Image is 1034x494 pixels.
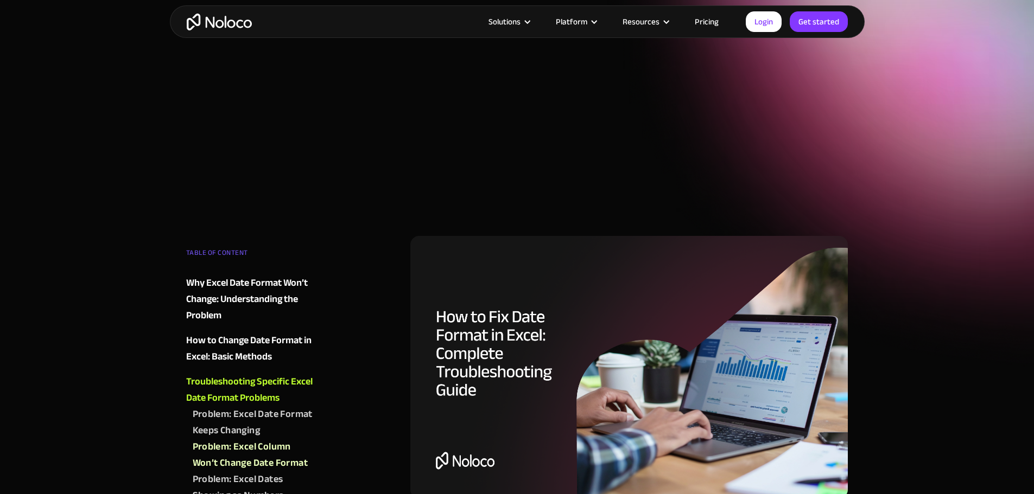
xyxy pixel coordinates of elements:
[193,439,318,471] a: Problem: Excel Column Won’t Change Date Format
[489,15,521,29] div: Solutions
[193,406,318,439] a: Problem: Excel Date Format Keeps Changing
[790,11,848,32] a: Get started
[746,11,782,32] a: Login
[556,15,587,29] div: Platform
[186,332,318,365] a: How to Change Date Format in Excel: Basic Methods
[609,15,681,29] div: Resources
[186,245,318,266] div: TABLE OF CONTENT
[186,275,318,324] a: Why Excel Date Format Won’t Change: Understanding the Problem
[186,374,318,406] a: Troubleshooting Specific Excel Date Format Problems
[681,15,732,29] a: Pricing
[187,14,252,30] a: home
[475,15,542,29] div: Solutions
[542,15,609,29] div: Platform
[623,15,659,29] div: Resources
